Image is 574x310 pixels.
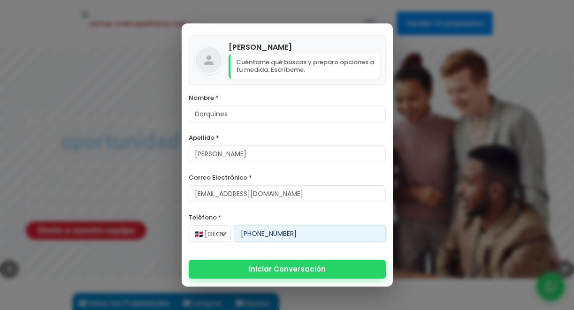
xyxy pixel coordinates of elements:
[189,172,386,183] label: Correo Electrónico *
[189,212,386,223] label: Teléfono *
[189,132,386,144] label: Apellido *
[235,225,386,242] input: 123-456-7890
[229,54,380,79] p: Cuéntame qué buscas y preparo opciones a tu medida. Escríbeme.
[229,41,380,53] h4: [PERSON_NAME]
[189,92,386,104] label: Nombre *
[189,260,386,279] button: Iniciar Conversación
